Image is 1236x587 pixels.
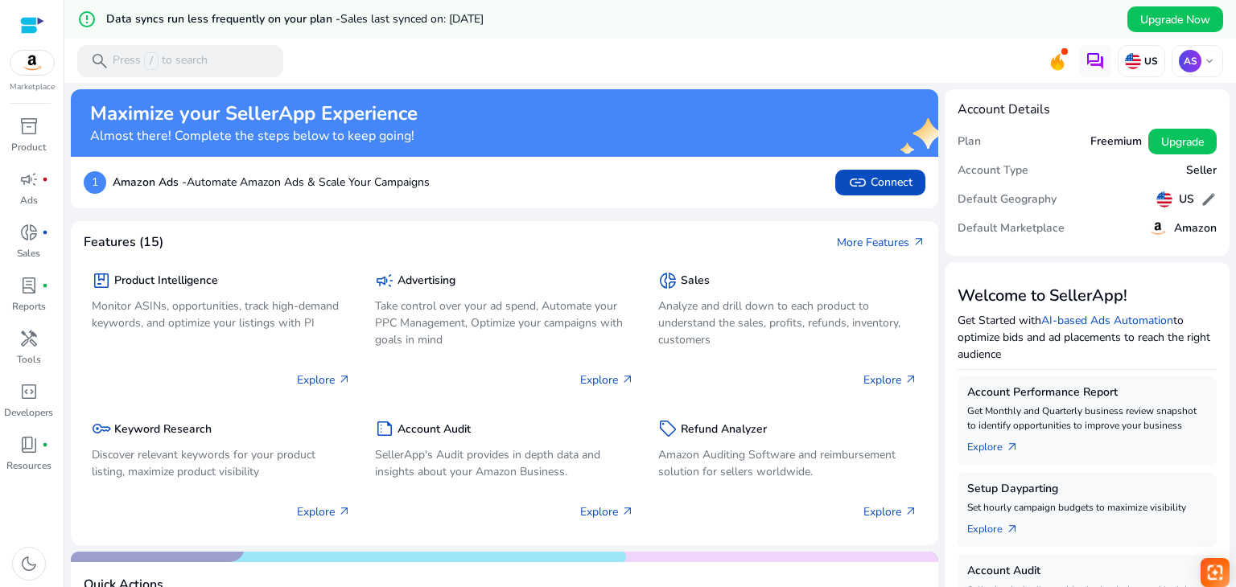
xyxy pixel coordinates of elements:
p: Get Started with to optimize bids and ad placements to reach the right audience [958,312,1217,363]
span: search [90,51,109,71]
span: fiber_manual_record [42,176,48,183]
p: Automate Amazon Ads & Scale Your Campaigns [113,174,430,191]
button: Upgrade Now [1127,6,1223,32]
p: Amazon Auditing Software and reimbursement solution for sellers worldwide. [658,446,917,480]
span: inventory_2 [19,117,39,136]
span: arrow_outward [621,373,634,386]
b: Amazon Ads - [113,174,187,190]
p: Product [11,140,46,154]
p: Explore [580,371,634,388]
span: / [144,52,159,70]
h5: Data syncs run less frequently on your plan - [106,13,484,27]
h5: Amazon [1174,222,1217,236]
span: arrow_outward [904,505,917,518]
span: arrow_outward [338,373,351,386]
h5: Product Intelligence [114,274,218,288]
span: donut_small [658,271,678,290]
span: keyboard_arrow_down [1203,55,1216,68]
mat-icon: error_outline [77,10,97,29]
p: AS [1179,50,1201,72]
p: 1 [84,171,106,194]
span: sell [658,419,678,438]
p: Sales [17,246,40,261]
span: Connect [848,173,913,192]
p: Set hourly campaign budgets to maximize visibility [967,500,1207,515]
p: Monitor ASINs, opportunities, track high-demand keywords, and optimize your listings with PI [92,298,351,331]
h5: Keyword Research [114,423,212,437]
h5: Advertising [398,274,455,288]
a: Explorearrow_outward [967,433,1032,455]
p: SellerApp's Audit provides in depth data and insights about your Amazon Business. [375,446,634,480]
span: Upgrade [1161,133,1204,150]
h5: Default Marketplace [958,222,1065,236]
span: link [848,173,867,192]
p: Explore [297,503,351,520]
span: key [92,419,111,438]
img: amazon.svg [10,51,54,75]
p: Press to search [113,52,208,70]
h5: US [1179,193,1194,207]
img: us.svg [1125,53,1141,69]
p: Marketplace [10,81,55,93]
p: Explore [863,371,917,388]
span: fiber_manual_record [42,229,48,236]
h4: Almost there! Complete the steps below to keep going! [90,129,418,144]
span: arrow_outward [621,505,634,518]
span: lab_profile [19,276,39,295]
h5: Account Performance Report [967,386,1207,400]
span: Sales last synced on: [DATE] [340,11,484,27]
p: Analyze and drill down to each product to understand the sales, profits, refunds, inventory, cust... [658,298,917,348]
span: arrow_outward [913,236,925,248]
img: us.svg [1156,191,1172,207]
p: Resources [6,458,51,473]
span: arrow_outward [904,373,917,386]
span: fiber_manual_record [42,282,48,289]
span: campaign [375,271,394,290]
h4: Account Details [958,102,1050,117]
h5: Refund Analyzer [681,423,767,437]
p: Take control over your ad spend, Automate your PPC Management, Optimize your campaigns with goals... [375,298,634,348]
a: More Featuresarrow_outward [837,234,925,251]
h5: Seller [1186,164,1217,178]
h5: Account Audit [967,564,1207,578]
h5: Setup Dayparting [967,482,1207,496]
h5: Plan [958,135,981,149]
h4: Features (15) [84,235,163,250]
a: Explorearrow_outward [967,515,1032,537]
span: donut_small [19,223,39,242]
p: Explore [863,503,917,520]
a: AI-based Ads Automation [1041,313,1173,328]
h5: Account Audit [398,423,471,437]
span: dark_mode [19,554,39,573]
span: arrow_outward [1006,523,1019,536]
p: Explore [297,371,351,388]
p: Tools [17,352,41,367]
span: edit [1201,191,1217,207]
span: fiber_manual_record [42,441,48,448]
h5: Freemium [1090,135,1142,149]
span: Upgrade Now [1140,11,1210,28]
span: arrow_outward [338,505,351,518]
h3: Welcome to SellerApp! [958,286,1217,306]
span: summarize [375,419,394,438]
h2: Maximize your SellerApp Experience [90,102,418,125]
h5: Default Geography [958,193,1057,207]
h5: Account Type [958,164,1028,178]
button: linkConnect [835,170,925,195]
span: package [92,271,111,290]
p: Reports [12,299,46,314]
h5: Sales [681,274,710,288]
button: Upgrade [1148,129,1217,154]
img: amazon.svg [1148,219,1168,238]
p: Developers [4,405,53,420]
span: book_4 [19,435,39,454]
p: Explore [580,503,634,520]
p: Discover relevant keywords for your product listing, maximize product visibility [92,446,351,480]
span: arrow_outward [1006,441,1019,454]
span: handyman [19,329,39,348]
p: US [1141,55,1158,68]
span: code_blocks [19,382,39,401]
p: Get Monthly and Quarterly business review snapshot to identify opportunities to improve your busi... [967,404,1207,433]
span: campaign [19,170,39,189]
p: Ads [20,193,38,207]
